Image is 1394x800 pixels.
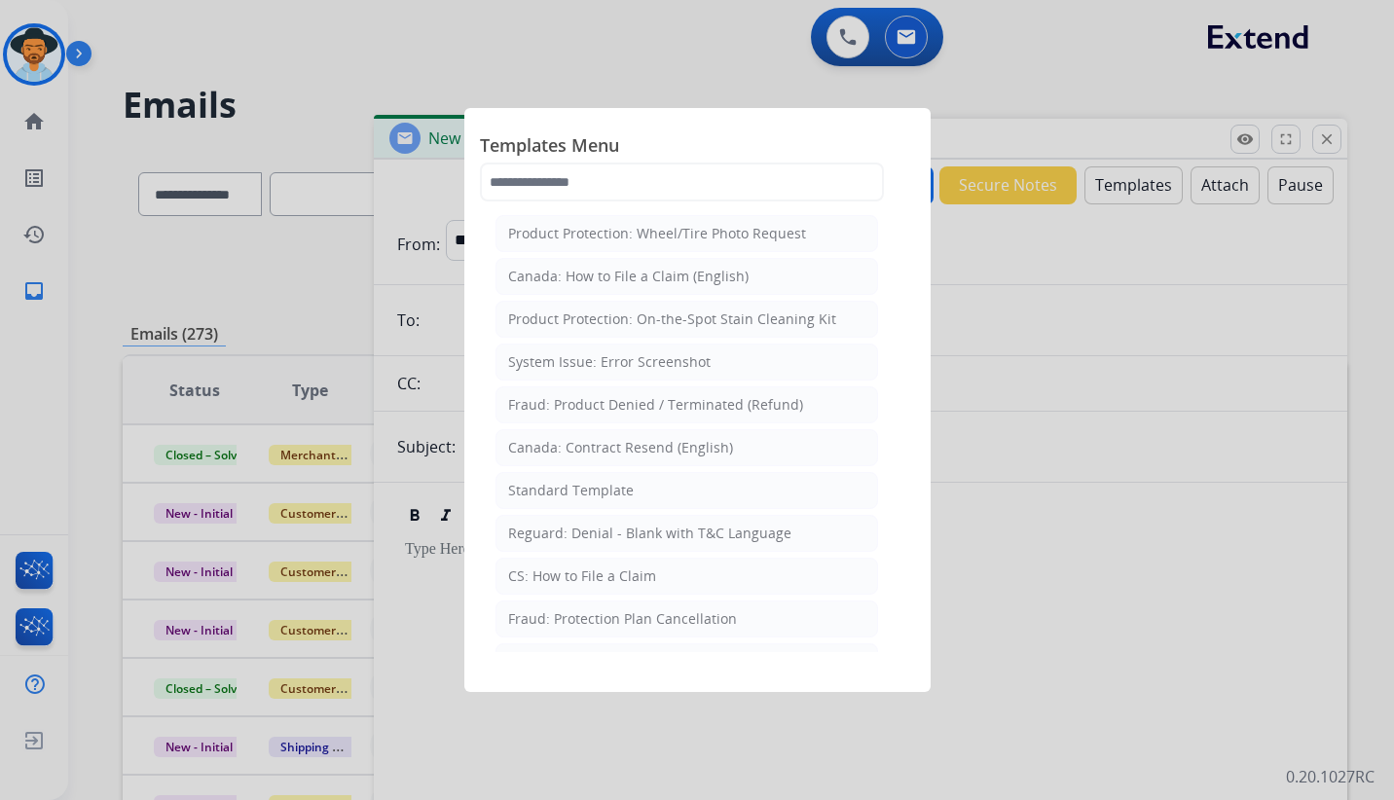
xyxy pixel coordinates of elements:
div: Fraud: Protection Plan Cancellation [508,609,737,629]
div: Standard Template [508,481,634,500]
div: Reguard: Denial - Blank with T&C Language [508,524,791,543]
div: Product Protection: Wheel/Tire Photo Request [508,224,806,243]
div: CS: How to File a Claim [508,566,656,586]
div: Fraud: Product Denied / Terminated (Refund) [508,395,803,415]
div: System Issue: Error Screenshot [508,352,711,372]
div: Canada: Contract Resend (English) [508,438,733,457]
span: Templates Menu [480,131,915,163]
div: Canada: How to File a Claim (English) [508,267,749,286]
div: Product Protection: On-the-Spot Stain Cleaning Kit [508,309,836,329]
